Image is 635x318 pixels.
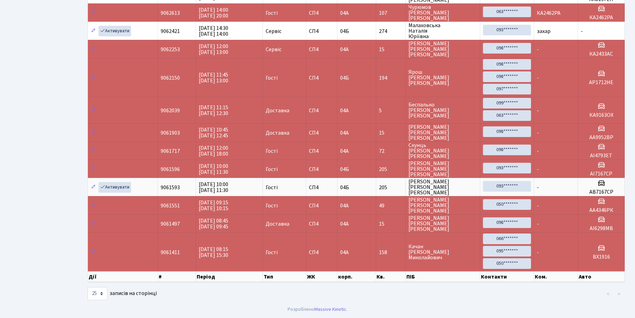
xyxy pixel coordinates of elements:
div: Розроблено . [288,306,347,313]
select: записів на сторінці [88,287,107,300]
span: 205 [379,185,403,190]
span: СП4 [309,130,334,136]
h5: ВХ1916 [581,254,622,260]
span: - [537,74,539,82]
span: Сервіс [266,29,281,34]
span: захар [537,27,551,35]
span: СП4 [309,10,334,16]
span: [DATE] 08:15 [DATE] 15:30 [199,246,228,259]
span: - [537,220,539,228]
span: [DATE] 11:45 [DATE] 13:00 [199,71,228,84]
span: Ярош [PERSON_NAME] [PERSON_NAME] [408,69,477,86]
span: - [537,107,539,114]
span: [DATE] 09:15 [DATE] 10:15 [199,199,228,212]
h5: КА9163ОХ [581,112,622,118]
h5: АІ4793ЕТ [581,152,622,159]
span: СП4 [309,203,334,208]
span: - [581,27,583,35]
span: СП4 [309,108,334,113]
h5: АІ6298МВ [581,225,622,232]
a: Активувати [99,26,131,36]
span: Чурюмов [PERSON_NAME] [PERSON_NAME] [408,4,477,21]
span: Беспалько [PERSON_NAME] [PERSON_NAME] [408,102,477,118]
span: 9061411 [161,249,180,256]
th: Кв. [376,272,405,282]
span: 9062150 [161,74,180,82]
th: ЖК [306,272,337,282]
span: [DATE] 12:00 [DATE] 18:00 [199,144,228,158]
span: 72 [379,148,403,154]
th: # [158,272,196,282]
span: 04А [340,129,349,137]
span: [DATE] 08:45 [DATE] 09:45 [199,217,228,230]
span: [DATE] 10:00 [DATE] 11:30 [199,181,228,194]
span: 04А [340,220,349,228]
span: Гості [266,148,278,154]
span: [PERSON_NAME] [PERSON_NAME] [PERSON_NAME] [408,161,477,177]
span: 15 [379,47,403,52]
span: [DATE] 14:00 [DATE] 20:00 [199,6,228,20]
span: 04А [340,9,349,17]
span: [DATE] 10:45 [DATE] 12:45 [199,126,228,139]
a: Активувати [99,182,131,193]
span: - [537,129,539,137]
span: [DATE] 10:00 [DATE] 11:30 [199,162,228,176]
span: СП4 [309,185,334,190]
th: ПІБ [406,272,481,282]
span: [DATE] 12:00 [DATE] 13:00 [199,43,228,56]
span: - [537,249,539,256]
span: 9062421 [161,27,180,35]
span: КА2462РА [537,9,561,17]
span: 9062039 [161,107,180,114]
span: 194 [379,75,403,81]
th: Дії [88,272,158,282]
span: - [537,202,539,209]
a: Massive Kinetic [314,306,346,313]
span: [PERSON_NAME] [PERSON_NAME] [PERSON_NAME] [408,197,477,214]
span: - [537,147,539,155]
span: [PERSON_NAME] [PERSON_NAME] [PERSON_NAME] [408,215,477,232]
span: СП4 [309,250,334,255]
h5: АВ7167СР [581,189,622,195]
span: Гості [266,203,278,208]
span: 9061903 [161,129,180,137]
span: 15 [379,221,403,227]
span: 04А [340,249,349,256]
span: Гості [266,185,278,190]
span: 107 [379,10,403,16]
h5: АР1712НЕ [581,79,622,86]
span: 9061717 [161,147,180,155]
span: Доставка [266,130,289,136]
span: 158 [379,250,403,255]
span: 15 [379,130,403,136]
span: - [537,46,539,53]
span: СП4 [309,148,334,154]
span: 9062253 [161,46,180,53]
span: 49 [379,203,403,208]
span: 9061593 [161,184,180,191]
span: 04Б [340,27,349,35]
span: 274 [379,29,403,34]
span: 04А [340,107,349,114]
span: [DATE] 14:30 [DATE] 14:00 [199,24,228,38]
span: 5 [379,108,403,113]
span: 04Б [340,74,349,82]
span: Доставка [266,221,289,227]
span: [PERSON_NAME] [PERSON_NAME] [PERSON_NAME] [408,124,477,141]
span: Малаховська Наталія Юріївна [408,23,477,39]
h5: КА2433АС [581,51,622,57]
label: записів на сторінці [88,287,157,300]
span: 04А [340,46,349,53]
span: СП4 [309,29,334,34]
span: - [537,184,539,191]
th: корп. [337,272,376,282]
span: Гості [266,167,278,172]
span: 205 [379,167,403,172]
span: Скунць [PERSON_NAME] [PERSON_NAME] [408,143,477,159]
span: Гості [266,250,278,255]
span: 04Б [340,166,349,173]
span: - [537,166,539,173]
span: [PERSON_NAME] [PERSON_NAME] [PERSON_NAME] [408,41,477,57]
th: Ком. [534,272,578,282]
span: 9061596 [161,166,180,173]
